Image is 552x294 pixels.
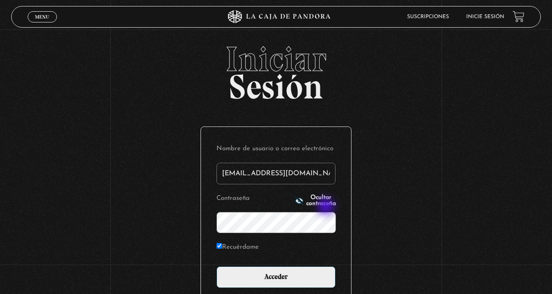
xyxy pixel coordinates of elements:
input: Recuérdame [216,243,222,249]
span: Cerrar [32,21,53,27]
label: Contraseña [216,192,292,205]
label: Nombre de usuario o correo electrónico [216,142,336,156]
a: Inicie sesión [466,14,504,19]
button: Ocultar contraseña [295,195,336,207]
input: Acceder [216,266,336,288]
a: View your shopping cart [513,11,524,22]
span: Ocultar contraseña [306,195,336,207]
a: Suscripciones [407,14,449,19]
span: Menu [35,14,49,19]
span: Iniciar [11,42,541,76]
label: Recuérdame [216,241,259,254]
h2: Sesión [11,42,541,97]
